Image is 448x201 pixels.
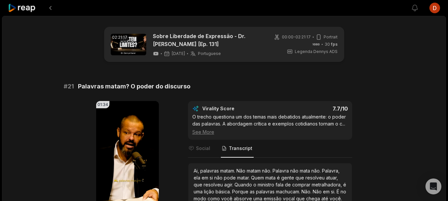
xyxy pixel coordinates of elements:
[204,182,224,187] span: resolveu
[300,168,311,174] span: mata
[277,175,281,180] span: é
[198,51,221,56] span: Portuguese
[425,178,441,194] div: Open Intercom Messenger
[202,175,210,180] span: em
[265,175,277,180] span: mata
[305,175,326,180] span: resolveu
[325,41,338,47] span: 30
[253,182,258,187] span: o
[331,42,338,47] span: fps
[236,168,247,174] span: Não
[285,182,292,187] span: de
[192,113,348,135] div: O trecho questiona um dos temas mais debatidos atualmente: o poder das palavras. A abordagem crít...
[220,168,236,174] span: matam.
[324,34,338,40] span: Portrait
[295,49,338,55] span: Legenda Dennys ADS
[194,168,200,174] span: Ai,
[331,189,337,194] span: si.
[196,145,210,152] span: Social
[216,189,232,194] span: básica.
[276,189,301,194] span: machucam.
[214,175,224,180] span: não
[194,182,204,187] span: que
[188,140,352,158] nav: Tabs
[78,82,190,91] span: Palavras matam? O poder do discurso
[343,182,346,187] span: é
[251,175,265,180] span: Quem
[262,168,273,174] span: não.
[311,168,322,174] span: não.
[313,189,323,194] span: Não
[224,182,234,187] span: agir.
[337,189,341,194] span: É
[64,82,74,91] span: # 21
[224,175,237,180] span: pode
[295,175,305,180] span: que
[292,182,312,187] span: comprar
[301,189,313,194] span: Não.
[276,182,285,187] span: fala
[281,175,295,180] span: gente
[341,189,346,194] span: no
[194,175,202,180] span: ela
[172,51,185,56] span: [DATE]
[210,175,214,180] span: si
[247,168,262,174] span: matam
[282,34,311,40] span: 00:00 - 02:21:17
[258,182,276,187] span: ministro
[256,189,276,194] span: palavras
[323,189,331,194] span: em
[202,105,274,112] div: Virality Score
[277,105,348,112] div: 7.7 /10
[192,128,348,135] div: See More
[250,189,256,194] span: as
[153,32,266,48] a: Sobre Liberdade de Expressão - Dr. [PERSON_NAME] [Ep. 131]
[290,168,300,174] span: não
[273,168,290,174] span: Palavra
[200,168,220,174] span: palavras
[234,182,253,187] span: Quando
[204,189,216,194] span: lição
[312,182,343,187] span: metralhadora,
[322,168,340,174] span: Palavra,
[237,175,251,180] span: matar.
[326,175,338,180] span: atuar,
[194,189,204,194] span: uma
[232,189,250,194] span: Porque
[229,145,252,152] span: Transcript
